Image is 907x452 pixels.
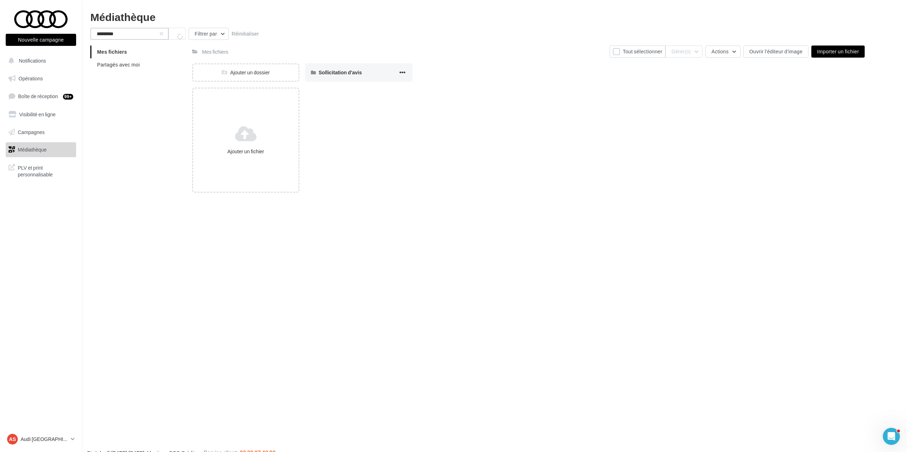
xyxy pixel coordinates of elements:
a: Visibilité en ligne [4,107,78,122]
iframe: Intercom live chat [883,428,900,445]
span: Visibilité en ligne [19,111,55,117]
span: (0) [685,49,691,54]
div: Ajouter un dossier [193,69,298,76]
span: Importer un fichier [817,48,859,54]
div: Mes fichiers [202,48,228,55]
button: Tout sélectionner [610,46,665,58]
span: Médiathèque [18,147,47,153]
span: Actions [711,48,728,54]
button: Gérer(0) [665,46,702,58]
span: Opérations [18,75,43,81]
button: Ouvrir l'éditeur d'image [743,46,809,58]
div: Ajouter un fichier [196,148,296,155]
a: Boîte de réception99+ [4,89,78,104]
span: Notifications [19,58,46,64]
div: 99+ [63,94,73,100]
button: Réinitialiser [229,30,262,38]
button: Actions [705,46,740,58]
div: Médiathèque [90,11,898,22]
a: Campagnes [4,125,78,140]
span: Mes fichiers [97,49,127,55]
span: PLV et print personnalisable [18,163,73,178]
a: Médiathèque [4,142,78,157]
a: AS Audi [GEOGRAPHIC_DATA] [6,432,76,446]
button: Notifications [4,53,75,68]
span: Boîte de réception [18,93,58,99]
span: Campagnes [18,129,45,135]
button: Nouvelle campagne [6,34,76,46]
button: Filtrer par [189,28,229,40]
span: AS [9,436,16,443]
p: Audi [GEOGRAPHIC_DATA] [21,436,68,443]
a: PLV et print personnalisable [4,160,78,181]
button: Importer un fichier [811,46,865,58]
span: Sollicitation d'avis [319,69,362,75]
a: Opérations [4,71,78,86]
span: Partagés avec moi [97,62,140,68]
